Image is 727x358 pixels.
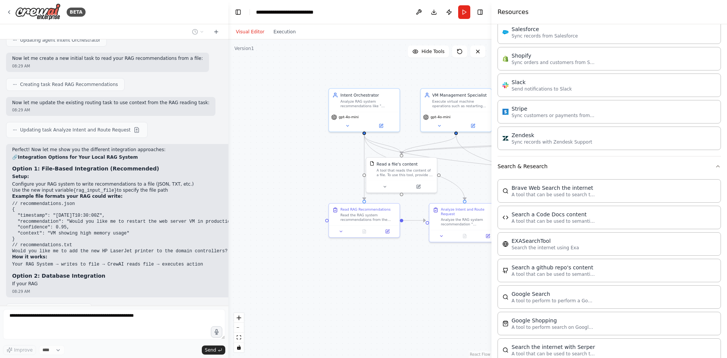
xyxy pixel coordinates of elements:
[67,8,86,17] div: BETA
[399,135,459,154] g: Edge from 27699ca6-805c-4d00-94bb-c1c1d100cf1d to c6d64a18-f00e-441f-b73a-5cc778afbf09
[12,242,228,254] code: // recommendations.txt Would you like me to add the new HP LaserJet printer to the domain control...
[512,290,595,298] div: Google Search
[512,78,572,86] div: Slack
[361,135,404,154] g: Edge from 8440118a-6dbd-4f04-a5db-b01c33843e61 to c6d64a18-f00e-441f-b73a-5cc778afbf09
[502,214,509,220] img: CodeDocsSearchTool
[12,181,274,188] li: Configure your RAG system to write recommendations to a file (JSON, TXT, etc.)
[12,107,209,113] div: 08:29 AM
[73,188,117,193] code: {rag_input_file}
[328,88,400,132] div: Intent OrchestratorAnalyze RAG system recommendations like "{action_recommendation}" and intellig...
[234,333,244,342] button: fit view
[512,271,595,277] p: A tool that can be used to semantic search a query from a github repo's content. This is not the ...
[234,313,244,352] div: React Flow controls
[502,188,509,194] img: BraveSearchTool
[457,122,489,129] button: Open in side panel
[269,27,300,36] button: Execution
[512,298,595,304] p: A tool to perform to perform a Google search with a search_query.
[340,213,396,222] div: Read the RAG system recommendations from the specified file path {rag_input_file}. The file shoul...
[502,82,509,88] img: Slack
[211,326,222,338] button: Click to speak your automation idea
[432,99,488,108] div: Execute virtual machine operations such as restarting VMs, provisioning new instances, managing V...
[14,347,33,353] span: Improve
[12,174,29,179] strong: Setup:
[429,203,500,242] div: Analyze Intent and Route RequestAnalyze the RAG system recommendation "{action_recommendation}" a...
[452,233,477,239] button: No output available
[365,122,397,129] button: Open in side panel
[420,88,492,132] div: VM Management SpecialistExecute virtual machine operations such as restarting VMs, provisioning n...
[12,289,274,294] div: 08:29 AM
[441,207,496,216] div: Analyze Intent and Route Request
[478,233,498,239] button: Open in side panel
[205,347,216,353] span: Send
[361,135,467,200] g: Edge from 8440118a-6dbd-4f04-a5db-b01c33843e61 to 897ca313-78fc-48e7-b313-bfd21993fabb
[502,241,509,247] img: EXASearchTool
[340,207,390,212] div: Read RAG Recommendations
[470,352,490,356] a: React Flow attribution
[12,273,105,279] strong: Option 2: Database Integration
[12,56,203,62] p: Now let me create a new initial task to read your RAG recommendations from a file:
[20,81,118,88] span: Creating task Read RAG Recommendations
[498,156,721,176] button: Search & Research
[361,135,367,200] g: Edge from 8440118a-6dbd-4f04-a5db-b01c33843e61 to 4c8ad206-71dc-4ee0-9c13-aa19f9b837c7
[512,218,595,224] p: A tool that can be used to semantic search a query from a Code Docs content.
[408,45,449,58] button: Hide Tools
[502,294,509,300] img: SerpApiGoogleSearchTool
[202,345,225,355] button: Send
[512,131,592,139] div: Zendesk
[512,343,595,351] div: Search the internet with Serper
[339,115,359,119] span: gpt-4o-mini
[12,201,274,242] code: // recommendations.json { "timestamp": "[DATE]T10:30:00Z", "recommendation": "Would you like me t...
[370,161,374,166] img: FileReadTool
[512,25,578,33] div: Salesforce
[12,254,47,260] strong: How it works:
[366,157,437,193] div: FileReadToolRead a file's contentA tool that reads the content of a file. To use this tool, provi...
[512,351,595,357] p: A tool that can be used to search the internet with a search_query. Supports different search typ...
[512,105,595,113] div: Stripe
[377,161,418,167] div: Read a file's content
[512,245,579,251] p: Search the internet using Exa
[502,267,509,274] img: GithubSearchTool
[502,29,509,35] img: Salesforce
[441,217,496,227] div: Analyze the RAG system recommendation "{action_recommendation}" and determine which specialized a...
[402,183,435,190] button: Open in side panel
[378,228,397,235] button: Open in side panel
[431,115,451,119] span: gpt-4o-mini
[256,8,332,16] nav: breadcrumb
[512,324,595,330] p: A tool to perform search on Google shopping with a search_query.
[233,7,243,17] button: Hide left sidebar
[210,27,222,36] button: Start a new chat
[18,155,138,160] strong: Integration Options for Your Local RAG System
[475,7,485,17] button: Hide right sidebar
[512,317,595,324] div: Google Shopping
[12,155,274,161] h2: 🔗
[502,56,509,62] img: Shopify
[512,113,595,119] p: Sync customers or payments from Stripe
[421,48,445,55] span: Hide Tools
[512,86,572,92] p: Send notifications to Slack
[403,217,426,223] g: Edge from 4c8ad206-71dc-4ee0-9c13-aa19f9b837c7 to 897ca313-78fc-48e7-b313-bfd21993fabb
[502,320,509,327] img: SerpApiGoogleShoppingTool
[12,100,209,106] p: Now let me update the existing routing task to use context from the RAG reading task:
[502,109,509,115] img: Stripe
[502,347,509,353] img: SerperDevTool
[340,99,396,108] div: Analyze RAG system recommendations like "{action_recommendation}" and intelligently route the req...
[512,139,592,145] p: Sync records with Zendesk Support
[512,192,595,198] p: A tool that can be used to search the internet with a search_query.
[234,45,254,52] div: Version 1
[512,184,595,192] div: Brave Web Search the internet
[498,8,529,17] h4: Resources
[20,127,131,133] span: Updating task Analyze Intent and Route Request
[189,27,207,36] button: Switch to previous chat
[377,168,434,177] div: A tool that reads the content of a file. To use this tool, provide a 'file_path' parameter with t...
[512,52,595,59] div: Shopify
[12,147,274,153] p: Perfect! Now let me show you the different integration approaches:
[12,188,274,194] li: Use the new input variable to specify the file path
[512,59,595,66] p: Sync orders and customers from Shopify
[502,135,509,141] img: Zendesk
[12,166,159,172] strong: Option 1: File-Based Integration (Recommended)
[3,345,36,355] button: Improve
[12,63,203,69] div: 08:29 AM
[234,342,244,352] button: toggle interactivity
[15,3,61,20] img: Logo
[453,135,568,200] g: Edge from 27699ca6-805c-4d00-94bb-c1c1d100cf1d to 4a49904f-e13c-42c7-b9c5-81dcedd353d2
